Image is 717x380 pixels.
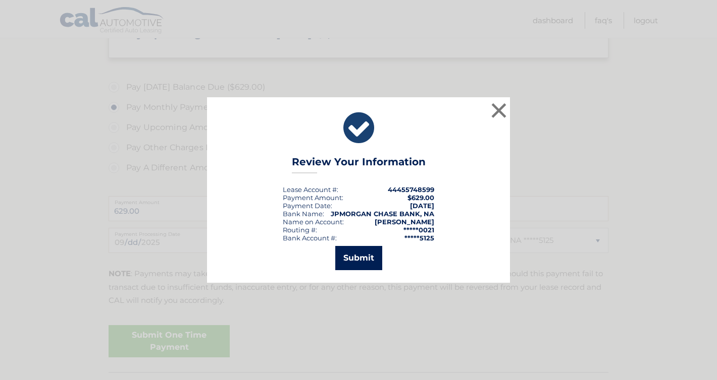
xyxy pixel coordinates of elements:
[335,246,382,270] button: Submit
[283,210,324,218] div: Bank Name:
[283,194,343,202] div: Payment Amount:
[410,202,434,210] span: [DATE]
[283,202,332,210] div: :
[283,234,337,242] div: Bank Account #:
[388,185,434,194] strong: 44455748599
[292,156,426,173] h3: Review Your Information
[407,194,434,202] span: $629.00
[489,100,509,120] button: ×
[375,218,434,226] strong: [PERSON_NAME]
[331,210,434,218] strong: JPMORGAN CHASE BANK, NA
[283,226,317,234] div: Routing #:
[283,185,338,194] div: Lease Account #:
[283,202,331,210] span: Payment Date
[283,218,344,226] div: Name on Account:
